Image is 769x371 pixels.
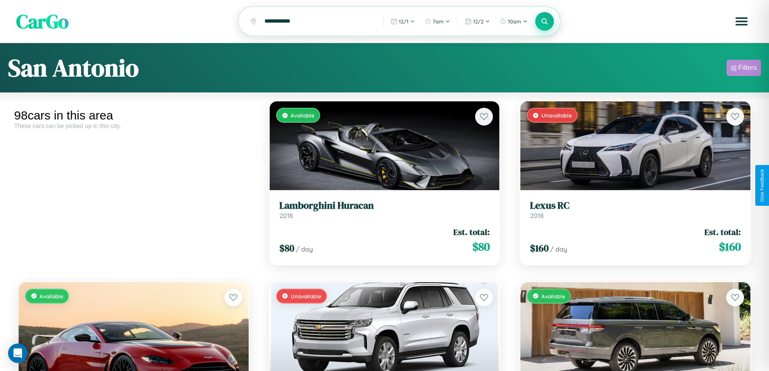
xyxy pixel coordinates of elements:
[291,293,321,300] span: Unavailable
[296,245,313,253] span: / day
[530,200,741,220] a: Lexus RC2018
[530,241,549,255] span: $ 160
[387,15,419,28] button: 12/1
[279,200,490,220] a: Lamborghini Huracan2018
[730,10,753,33] button: Open menu
[759,169,765,202] div: Give Feedback
[421,15,454,28] button: 7am
[727,60,761,76] button: Filters
[550,245,567,253] span: / day
[473,18,484,25] span: 12 / 2
[472,239,490,255] span: $ 80
[496,15,532,28] button: 10am
[453,226,490,238] span: Est. total:
[461,15,494,28] button: 12/2
[291,112,314,119] span: Available
[40,293,63,300] span: Available
[738,64,757,72] div: Filters
[433,18,444,25] span: 7am
[399,18,409,25] span: 12 / 1
[279,200,490,212] h3: Lamborghini Huracan
[541,112,572,119] span: Unavailable
[704,226,741,238] span: Est. total:
[530,200,741,212] h3: Lexus RC
[14,122,253,129] div: These cars can be picked up in this city.
[719,239,741,255] span: $ 160
[279,212,293,220] span: 2018
[508,18,521,25] span: 10am
[8,344,27,363] div: Open Intercom Messenger
[16,8,69,35] span: CarGo
[8,51,139,84] h1: San Antonio
[530,212,544,220] span: 2018
[541,293,565,300] span: Available
[14,109,253,122] div: 98 cars in this area
[279,241,294,255] span: $ 80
